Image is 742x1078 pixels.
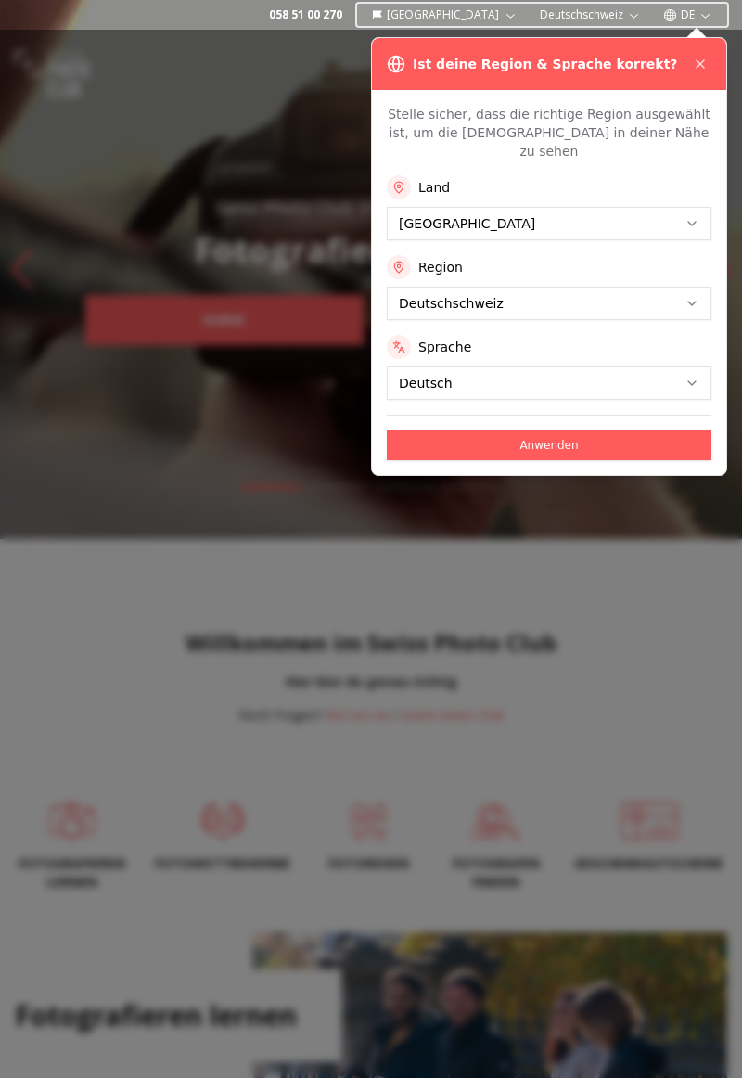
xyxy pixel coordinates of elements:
[413,55,677,73] h3: Ist deine Region & Sprache korrekt?
[387,430,711,460] button: Anwenden
[418,178,450,197] label: Land
[387,105,711,160] p: Stelle sicher, dass die richtige Region ausgewählt ist, um die [DEMOGRAPHIC_DATA] in deiner Nähe ...
[269,7,342,22] a: 058 51 00 270
[365,4,525,26] button: [GEOGRAPHIC_DATA]
[656,4,720,26] button: DE
[418,338,471,356] label: Sprache
[418,258,463,276] label: Region
[532,4,648,26] button: Deutschschweiz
